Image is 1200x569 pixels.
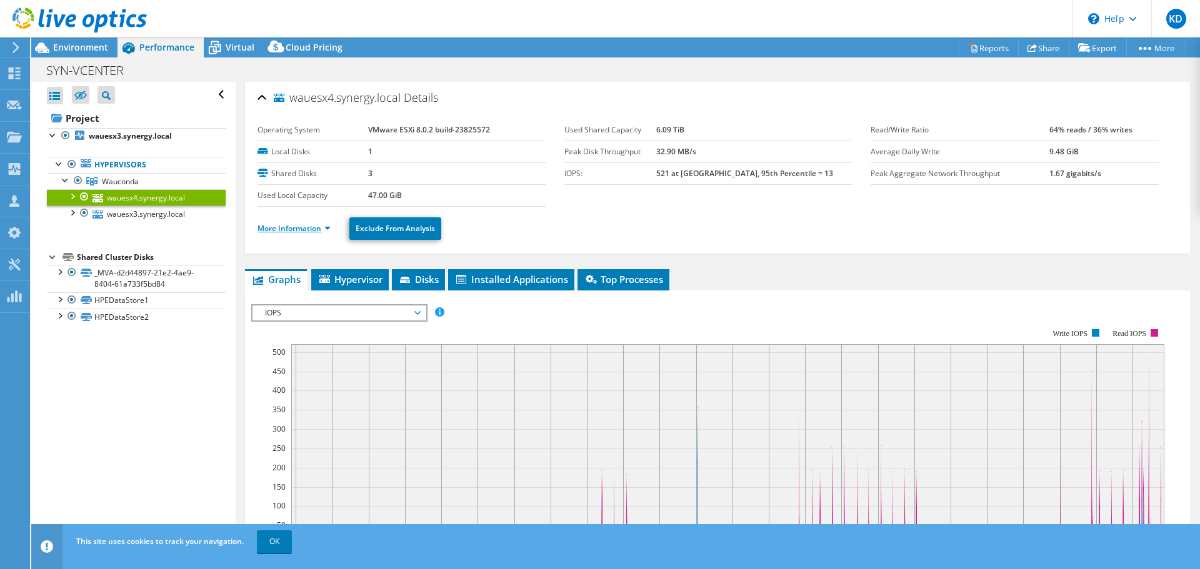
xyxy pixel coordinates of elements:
[47,189,226,205] a: wauesx4.synergy.local
[257,530,292,553] a: OK
[297,523,385,533] text: 95th Percentile = 13 IOPS
[272,443,286,453] text: 250
[1113,329,1147,338] text: Read IOPS
[584,273,663,285] span: Top Processes
[454,273,568,285] span: Installed Applications
[257,167,368,180] label: Shared Disks
[41,64,143,77] h1: SYN-VCENTER
[1166,9,1186,29] span: KD
[47,309,226,325] a: HPEDataStore2
[272,482,286,492] text: 150
[47,108,226,128] a: Project
[257,223,331,234] a: More Information
[272,462,286,473] text: 200
[871,124,1049,136] label: Read/Write Ratio
[656,124,684,135] b: 6.09 TiB
[53,41,108,53] span: Environment
[368,146,372,157] b: 1
[259,305,419,320] span: IOPS
[1088,13,1099,24] svg: \n
[656,168,833,179] b: 521 at [GEOGRAPHIC_DATA], 95th Percentile = 13
[139,41,194,53] span: Performance
[1052,329,1087,338] text: Write IOPS
[272,404,286,415] text: 350
[349,217,441,240] a: Exclude From Analysis
[47,173,226,189] a: Wauconda
[76,536,244,547] span: This site uses cookies to track your navigation.
[1126,38,1184,57] a: More
[226,41,254,53] span: Virtual
[257,189,368,202] label: Used Local Capacity
[47,205,226,222] a: wauesx3.synergy.local
[102,176,139,187] span: Wauconda
[77,250,226,265] div: Shared Cluster Disks
[317,273,382,285] span: Hypervisor
[277,520,286,530] text: 50
[1069,38,1127,57] a: Export
[564,167,656,180] label: IOPS:
[656,146,696,157] b: 32.90 MB/s
[272,500,286,511] text: 100
[1049,168,1101,179] b: 1.67 gigabits/s
[398,273,439,285] span: Disks
[368,190,402,200] b: 47.00 GiB
[251,273,301,285] span: Graphs
[368,124,490,135] b: VMware ESXi 8.0.2 build-23825572
[368,168,372,179] b: 3
[272,385,286,395] text: 400
[404,90,438,105] span: Details
[959,38,1019,57] a: Reports
[47,292,226,309] a: HPEDataStore1
[89,131,172,141] b: wauesx3.synergy.local
[871,167,1049,180] label: Peak Aggregate Network Throughput
[257,146,368,158] label: Local Disks
[47,157,226,173] a: Hypervisors
[871,146,1049,158] label: Average Daily Write
[564,124,656,136] label: Used Shared Capacity
[564,146,656,158] label: Peak Disk Throughput
[286,41,342,53] span: Cloud Pricing
[272,347,286,357] text: 500
[272,423,286,434] text: 300
[1049,124,1132,135] b: 64% reads / 36% writes
[47,128,226,144] a: wauesx3.synergy.local
[47,265,226,292] a: _MVA-d2d44897-21e2-4ae9-8404-61a733f5bd84
[1018,38,1069,57] a: Share
[274,92,401,104] span: wauesx4.synergy.local
[1049,146,1079,157] b: 9.48 GiB
[272,366,286,377] text: 450
[257,124,368,136] label: Operating System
